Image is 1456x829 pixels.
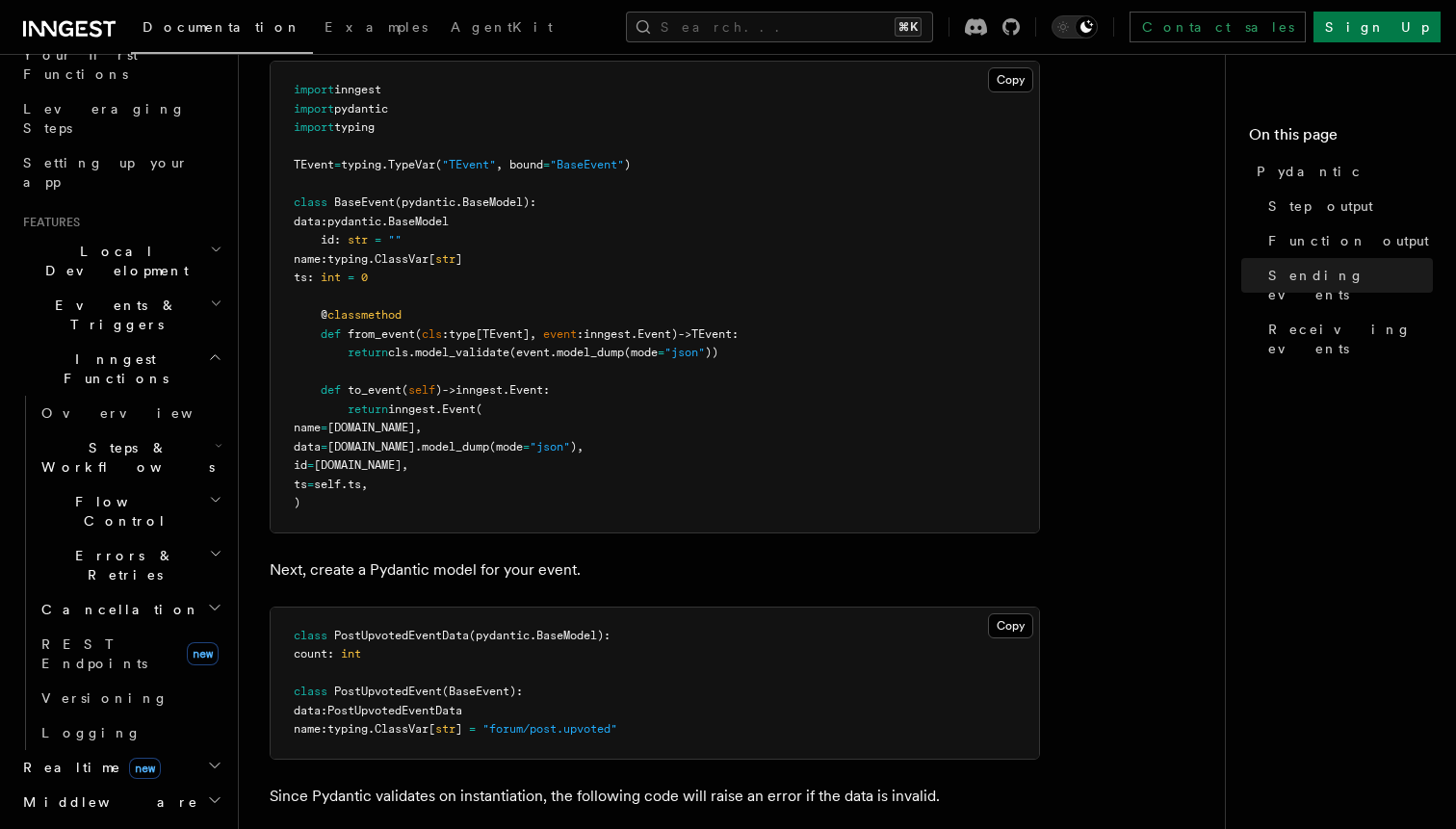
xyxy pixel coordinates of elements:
a: REST Endpointsnew [34,627,226,681]
span: ( [395,195,402,209]
button: Copy [988,613,1033,638]
span: name [294,421,321,434]
span: import [294,120,334,134]
span: event [543,327,577,341]
span: ): [509,685,523,698]
span: : [334,233,341,246]
span: ClassVar [375,722,429,736]
span: = [469,722,476,736]
span: [ [429,252,435,266]
span: BaseModel [388,215,449,228]
span: model_dump [422,440,489,453]
span: BaseEvent [449,685,509,698]
div: Inngest Functions [15,396,226,750]
span: ] [455,252,462,266]
span: from_event [348,327,415,341]
a: AgentKit [439,6,564,52]
span: TEvent [294,158,334,171]
span: : [321,722,327,736]
span: -> [442,383,455,397]
span: : [321,704,327,717]
span: data [294,440,321,453]
span: [DOMAIN_NAME], [327,421,422,434]
span: . [381,158,388,171]
span: : [577,327,584,341]
span: : [321,252,327,266]
kbd: ⌘K [895,17,922,37]
span: Inngest Functions [15,350,208,388]
span: ( [476,402,482,416]
span: ts [294,478,307,491]
a: Leveraging Steps [15,91,226,145]
span: @ [321,308,327,322]
span: . [503,383,509,397]
span: return [348,402,388,416]
span: : [321,215,327,228]
span: (event. [509,346,557,359]
span: Documentation [143,19,301,35]
a: Logging [34,715,226,750]
span: ( [435,158,442,171]
span: Leveraging Steps [23,101,186,136]
span: class [294,685,327,698]
span: def [321,327,341,341]
span: pydantic [334,102,388,116]
span: Errors & Retries [34,546,209,584]
span: PostUpvotedEvent [334,685,442,698]
span: ] [455,722,462,736]
span: ): [597,629,611,642]
span: . [408,346,415,359]
a: Overview [34,396,226,430]
a: Sending events [1261,258,1433,312]
span: Realtime [15,758,161,777]
span: Events & Triggers [15,296,210,334]
span: ) [294,496,300,509]
span: )) [705,346,718,359]
span: pydantic [476,629,530,642]
span: (mode [624,346,658,359]
span: ts [294,271,307,284]
button: Middleware [15,785,226,819]
span: -> [678,327,691,341]
span: : [307,271,314,284]
span: name [294,722,321,736]
span: Features [15,215,80,230]
p: Since Pydantic validates on instantiation, the following code will raise an error if the data is ... [270,783,1040,810]
span: = [321,421,327,434]
span: [DOMAIN_NAME], [314,458,408,472]
span: Event) [637,327,678,341]
span: . [631,327,637,341]
span: ], [523,327,536,341]
span: type [449,327,476,341]
span: new [187,642,219,665]
span: (mode [489,440,523,453]
span: inngest [334,83,381,96]
span: Step output [1268,196,1373,216]
span: AgentKit [451,19,553,35]
span: BaseModel [536,629,597,642]
span: Local Development [15,242,210,280]
span: . [368,252,375,266]
span: name [294,252,321,266]
span: Overview [41,405,240,421]
span: Event: [509,383,550,397]
span: typing [341,158,381,171]
span: "" [388,233,402,246]
h4: On this page [1249,123,1433,154]
span: . [368,722,375,736]
span: Examples [325,19,428,35]
span: data [294,704,321,717]
span: id [321,233,334,246]
span: import [294,102,334,116]
button: Flow Control [34,484,226,538]
span: . [455,195,462,209]
span: [DOMAIN_NAME]. [327,440,422,453]
button: Cancellation [34,592,226,627]
span: Versioning [41,690,169,706]
span: count [294,647,327,661]
span: Cancellation [34,600,200,619]
span: data [294,215,321,228]
a: Step output [1261,189,1433,223]
span: "BaseEvent" [550,158,624,171]
a: Setting up your app [15,145,226,199]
